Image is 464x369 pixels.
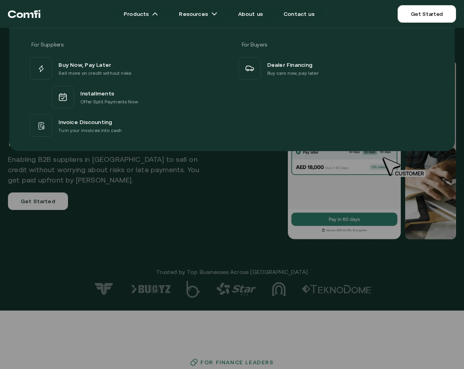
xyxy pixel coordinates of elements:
span: Dealer Financing [267,60,313,69]
p: Buy cars now, pay later [267,69,318,77]
a: Invoice DiscountingTurn your invoices into cash [28,113,227,138]
a: Contact us [274,6,324,22]
p: Offer Split Payments Now [80,98,138,106]
span: For Buyers [242,41,268,48]
img: arrow icons [211,11,217,17]
a: Resourcesarrow icons [169,6,227,22]
a: InstallmentsOffer Split Payments Now [28,81,227,113]
img: arrow icons [152,11,158,17]
span: Installments [80,88,114,98]
a: About us [229,6,272,22]
a: Get Started [398,5,456,23]
span: For Suppliers [31,41,63,48]
p: Turn your invoices into cash [58,126,122,134]
a: Return to the top of the Comfi home page [8,2,41,26]
span: Buy Now, Pay Later [58,60,111,69]
span: Invoice Discounting [58,117,112,126]
a: Dealer FinancingBuy cars now, pay later [237,56,436,81]
a: Productsarrow icons [114,6,168,22]
p: Sell more on credit without risks [58,69,131,77]
a: Buy Now, Pay LaterSell more on credit without risks [28,56,227,81]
